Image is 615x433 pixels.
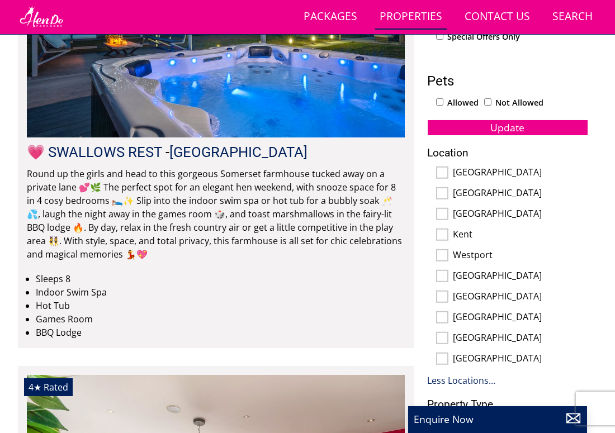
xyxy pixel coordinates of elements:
[36,326,405,339] li: BBQ Lodge
[447,31,520,43] label: Special Offers Only
[375,4,447,30] a: Properties
[29,381,41,393] span: 💗 GOLDWAY has a 4 star rating under the Quality in Tourism Scheme
[27,167,405,261] p: Round up the girls and head to this gorgeous Somerset farmhouse tucked away on a private lane 💕🌿 ...
[453,353,588,365] label: [GEOGRAPHIC_DATA]
[427,374,495,387] a: Less Locations...
[447,97,479,109] label: Allowed
[453,291,588,303] label: [GEOGRAPHIC_DATA]
[495,97,543,109] label: Not Allowed
[453,270,588,283] label: [GEOGRAPHIC_DATA]
[36,299,405,312] li: Hot Tub
[36,272,405,286] li: Sleeps 8
[453,332,588,345] label: [GEOGRAPHIC_DATA]
[414,412,581,426] p: Enquire Now
[427,147,588,159] h3: Location
[453,250,588,262] label: Westport
[44,381,68,393] span: Rated
[165,144,307,160] span: -
[427,398,588,410] h3: Property Type
[27,144,162,160] a: 💗 SWALLOWS REST
[453,167,588,179] label: [GEOGRAPHIC_DATA]
[299,4,362,30] a: Packages
[453,208,588,221] label: [GEOGRAPHIC_DATA]
[453,188,588,200] label: [GEOGRAPHIC_DATA]
[453,229,588,241] label: Kent
[169,144,307,160] a: [GEOGRAPHIC_DATA]
[36,286,405,299] li: Indoor Swim Spa
[36,312,405,326] li: Games Room
[460,4,534,30] a: Contact Us
[491,121,525,134] span: Update
[427,74,588,88] h3: Pets
[548,4,597,30] a: Search
[427,120,588,135] button: Update
[453,312,588,324] label: [GEOGRAPHIC_DATA]
[18,6,65,28] img: Hen Do Packages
